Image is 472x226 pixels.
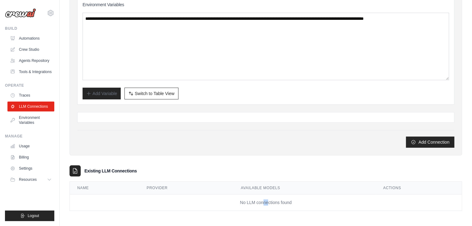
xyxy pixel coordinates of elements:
a: Usage [7,141,54,151]
td: No LLM connections found [70,194,462,211]
a: Agents Repository [7,56,54,66]
a: Billing [7,152,54,162]
th: Provider [139,182,233,194]
div: Build [5,26,54,31]
button: Resources [7,175,54,185]
span: Resources [19,177,37,182]
span: Logout [28,213,39,218]
img: Logo [5,8,36,18]
button: Logout [5,211,54,221]
th: Actions [376,182,462,194]
a: Tools & Integrations [7,67,54,77]
a: Settings [7,163,54,173]
span: Switch to Table View [135,90,174,97]
div: Manage [5,134,54,139]
a: Environment Variables [7,113,54,128]
a: Traces [7,90,54,100]
th: Name [70,182,139,194]
a: LLM Connections [7,102,54,111]
h3: Environment Variables [83,2,449,8]
a: Crew Studio [7,45,54,54]
h3: Existing LLM Connections [84,168,137,174]
button: Add Variable [83,88,121,99]
button: Add Connection [406,137,454,148]
button: Switch to Table View [124,88,178,99]
th: Available Models [233,182,376,194]
a: Automations [7,33,54,43]
div: Operate [5,83,54,88]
